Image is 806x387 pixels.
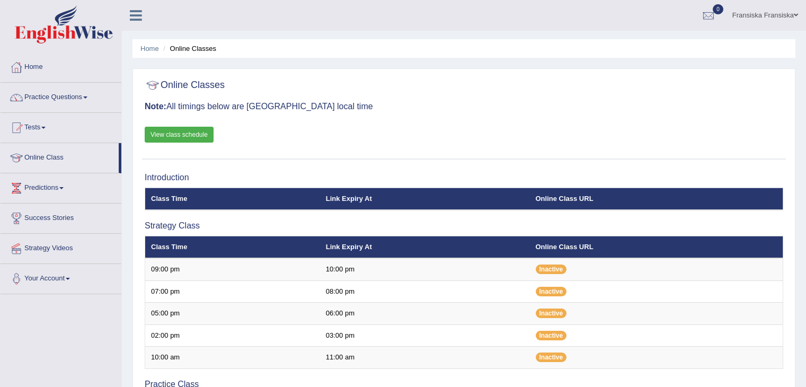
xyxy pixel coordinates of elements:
td: 10:00 am [145,347,320,369]
th: Class Time [145,236,320,258]
a: Tests [1,113,121,139]
td: 09:00 pm [145,258,320,280]
span: Inactive [536,353,567,362]
h2: Online Classes [145,77,225,93]
h3: Strategy Class [145,221,783,231]
td: 05:00 pm [145,303,320,325]
span: Inactive [536,309,567,318]
b: Note: [145,102,166,111]
a: Your Account [1,264,121,291]
th: Online Class URL [530,236,783,258]
a: Home [1,52,121,79]
a: Practice Questions [1,83,121,109]
h3: All timings below are [GEOGRAPHIC_DATA] local time [145,102,783,111]
td: 08:00 pm [320,280,530,303]
span: 0 [713,4,723,14]
th: Link Expiry At [320,236,530,258]
span: Inactive [536,287,567,296]
a: Home [140,45,159,52]
li: Online Classes [161,43,216,54]
th: Online Class URL [530,188,783,210]
h3: Introduction [145,173,783,182]
td: 06:00 pm [320,303,530,325]
td: 11:00 am [320,347,530,369]
th: Link Expiry At [320,188,530,210]
td: 07:00 pm [145,280,320,303]
span: Inactive [536,265,567,274]
a: Strategy Videos [1,234,121,260]
a: View class schedule [145,127,214,143]
th: Class Time [145,188,320,210]
td: 03:00 pm [320,324,530,347]
a: Success Stories [1,204,121,230]
td: 10:00 pm [320,258,530,280]
a: Predictions [1,173,121,200]
a: Online Class [1,143,119,170]
span: Inactive [536,331,567,340]
td: 02:00 pm [145,324,320,347]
